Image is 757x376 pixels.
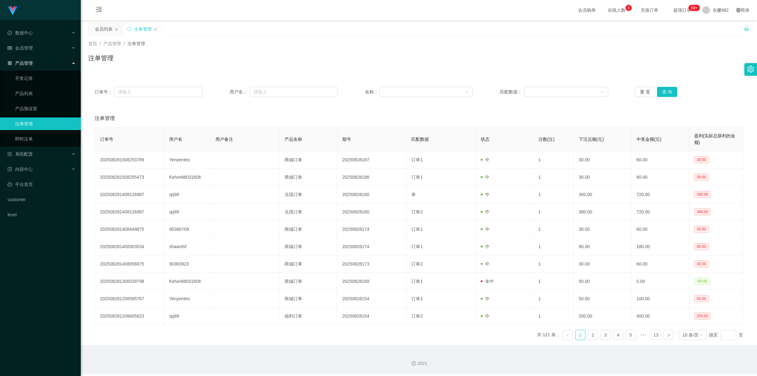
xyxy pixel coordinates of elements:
[8,167,33,172] span: 内容中心
[411,296,423,301] span: 订单1
[694,313,711,319] span: 200.00
[8,45,33,51] span: 会员管理
[694,295,709,302] span: 50.00
[411,313,423,319] span: 订单2
[95,290,164,307] td: 202508281208565767
[533,290,574,307] td: 1
[95,238,164,255] td: 202508281408303534
[694,208,711,215] span: 360.00
[637,8,661,12] span: 充值订单
[667,333,671,337] i: 图标: right
[563,330,573,340] li: 上一页
[481,313,490,319] span: 中
[95,221,164,238] td: 202508281408449875
[100,41,101,46] span: /
[279,290,337,307] td: 商城订单
[127,41,145,46] span: 注单管理
[670,8,694,12] span: 提现订单
[88,41,97,46] span: 首页
[95,89,114,95] span: 订单号：
[95,307,164,325] td: 202508281208405823
[285,137,302,142] span: 产品名称
[465,90,469,94] i: 图标: down
[95,255,164,273] td: 202508281408056875
[588,330,598,340] li: 2
[8,152,12,156] i: 图标: form
[411,244,423,249] span: 订单1
[279,273,337,290] td: 商城订单
[601,330,610,340] a: 3
[8,193,76,206] a: customer
[8,6,18,15] img: logo.9652507e.png
[412,361,416,366] i: 图标: copyright
[164,186,210,203] td: qq99
[747,66,754,73] i: 图标: setting
[631,255,689,273] td: 60.00
[574,169,631,186] td: 30.00
[699,333,703,337] i: 图标: down
[574,273,631,290] td: 50.00
[637,137,661,142] span: 中奖金额(元)
[566,333,570,337] i: 图标: left
[694,278,710,285] span: -50.00
[688,5,700,11] sup: 223
[638,330,648,340] span: •••
[8,30,33,35] span: 数据中心
[279,307,337,325] td: 福利订单
[337,273,406,290] td: 20250828168
[579,137,604,142] span: 下注总额(元)
[15,72,76,85] a: 开奖记录
[100,137,113,142] span: 订单号
[164,273,210,290] td: Kelvin88031608
[8,46,12,50] i: 图标: table
[631,203,689,221] td: 720.00
[88,53,114,63] h1: 注单管理
[337,307,406,325] td: 20250828154
[164,169,210,186] td: Kelvin88031608
[411,157,423,162] span: 订单1
[164,290,210,307] td: Yenyenteo
[481,157,490,162] span: 中
[337,203,406,221] td: 20250828180
[337,238,406,255] td: 20250828174
[533,186,574,203] td: 1
[95,151,164,169] td: 202508281508253789
[250,87,338,97] input: 请输入
[337,169,406,186] td: 20250828186
[709,330,743,340] div: 跳至 页
[8,167,12,171] i: 图标: profile
[279,151,337,169] td: 商城订单
[626,330,636,340] a: 5
[694,174,709,181] span: 30.00
[694,156,709,163] span: 30.00
[481,296,490,301] span: 中
[95,169,164,186] td: 202508281508255473
[337,151,406,169] td: 20250828187
[134,23,152,35] div: 注单管理
[95,186,164,203] td: 202508281408126987
[103,41,121,46] span: 产品管理
[613,330,623,340] a: 4
[533,273,574,290] td: 1
[164,221,210,238] td: 90366709
[631,307,689,325] td: 400.00
[533,221,574,238] td: 1
[683,330,699,340] div: 10 条/页
[15,102,76,115] a: 产品预设置
[95,273,164,290] td: 202508281308339798
[279,186,337,203] td: 兑现订单
[337,255,406,273] td: 20250828173
[337,221,406,238] td: 20250828174
[533,307,574,325] td: 1
[164,151,210,169] td: Yenyenteo
[86,360,752,367] div: 2021
[574,255,631,273] td: 30.00
[8,31,12,35] i: 图标: check-circle-o
[651,330,661,340] li: 13
[481,209,490,214] span: 中
[574,290,631,307] td: 50.00
[169,137,182,142] span: 用户名
[533,238,574,255] td: 1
